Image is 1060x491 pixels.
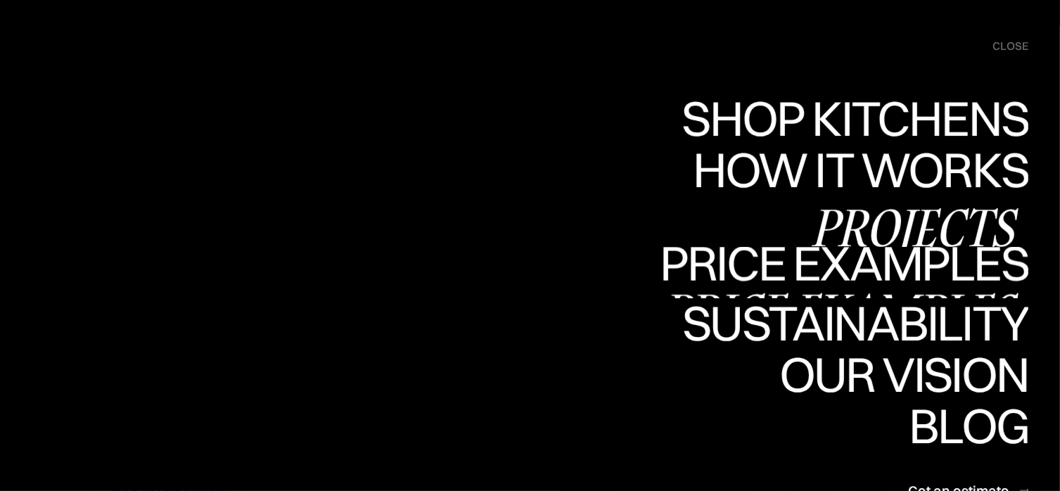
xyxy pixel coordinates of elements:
div: Projects [800,203,1028,252]
div: close [992,39,1028,54]
div: how it works [689,145,1028,194]
a: how it workshow it works [689,145,1028,196]
div: Sustainability [670,298,1028,347]
a: SustainabilitySustainability [670,298,1028,350]
div: Sustainability [670,347,1028,397]
div: how it works [689,194,1028,243]
a: Our visionOur vision [767,350,1028,401]
div: Our vision [767,399,1028,448]
div: Blog [900,401,1028,450]
div: Price examples [660,238,1028,288]
a: Price examplesPrice examples [660,247,1028,298]
a: ProjectsProjects [800,196,1028,248]
div: Price examples [660,288,1028,337]
div: Shop Kitchens [675,143,1028,192]
div: Our vision [767,350,1028,399]
a: BlogBlog [900,401,1028,452]
div: menu [978,32,1028,60]
div: Shop Kitchens [675,94,1028,143]
a: Shop KitchensShop Kitchens [675,94,1028,145]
